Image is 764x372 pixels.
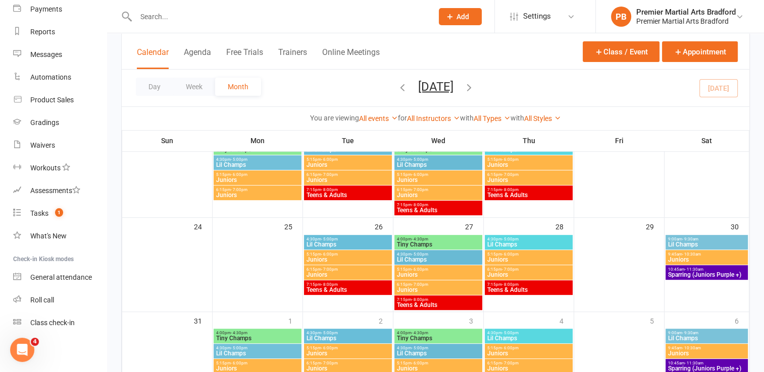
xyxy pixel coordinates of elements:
span: - 6:00pm [321,346,338,350]
th: Sun [122,130,213,151]
div: 24 [194,218,212,234]
span: Lil Champs [306,241,390,247]
span: - 4:30pm [231,331,247,335]
span: Juniors [668,257,746,263]
span: 10:45am [668,267,746,272]
span: 6:15pm [306,172,390,177]
span: 5:15pm [396,172,480,177]
span: - 5:00pm [412,157,428,162]
th: Wed [393,130,484,151]
span: Lil Champs [216,162,299,168]
div: 27 [465,218,483,234]
span: Tiny Champs [396,241,480,247]
span: Teens & Adults [487,287,571,293]
span: 7:15pm [396,297,480,302]
span: Lil Champs [668,335,746,341]
a: Class kiosk mode [13,312,107,334]
strong: You are viewing [310,114,359,122]
button: Trainers [278,47,307,69]
a: What's New [13,225,107,247]
span: Juniors [396,192,480,198]
span: 5:15pm [487,346,571,350]
div: 26 [375,218,393,234]
span: Sparring (Juniors Purple +) [668,272,746,278]
span: 7:15pm [396,203,480,207]
a: Workouts [13,157,107,179]
span: Juniors [487,257,571,263]
span: - 5:00pm [502,237,519,241]
span: Juniors [487,177,571,183]
span: - 4:30pm [412,237,428,241]
span: 6:15pm [487,267,571,272]
span: - 6:00pm [502,346,519,350]
span: Add [456,13,469,21]
div: Reports [30,28,55,36]
span: Teens & Adults [396,302,480,308]
span: - 6:00pm [502,157,519,162]
span: - 5:00pm [412,346,428,350]
span: Juniors [306,177,390,183]
span: Juniors [216,192,299,198]
span: Teens & Adults [487,192,571,198]
span: 7:15pm [487,282,571,287]
span: - 9:30am [682,237,698,241]
span: 6:15pm [306,267,390,272]
span: Juniors [306,257,390,263]
strong: with [511,114,524,122]
span: 7:15pm [487,188,571,192]
div: 6 [735,312,749,329]
button: Online Meetings [322,47,380,69]
div: 4 [559,312,574,329]
span: - 8:00pm [321,188,338,192]
span: 9:45am [668,346,746,350]
span: 5:15pm [306,157,390,162]
span: - 10:30am [682,346,701,350]
div: Class check-in [30,319,75,327]
span: 5:15pm [216,361,299,365]
a: All Instructors [407,114,460,122]
button: Week [173,78,215,96]
div: 28 [555,218,574,234]
th: Mon [213,130,303,151]
a: General attendance kiosk mode [13,266,107,289]
span: 4:30pm [487,237,571,241]
span: Juniors [396,177,480,183]
span: 7:15pm [306,188,390,192]
span: - 5:00pm [321,237,338,241]
span: Lil Champs [396,257,480,263]
span: 4:30pm [487,331,571,335]
span: Juniors [306,272,390,278]
button: [DATE] [418,79,453,93]
span: 4:00pm [396,237,480,241]
span: Juniors [396,272,480,278]
div: 3 [469,312,483,329]
a: Assessments [13,179,107,202]
span: - 5:00pm [321,331,338,335]
span: Teens & Adults [396,207,480,213]
span: 5:15pm [306,346,390,350]
span: Settings [523,5,551,28]
th: Sat [665,130,749,151]
span: 6:15pm [396,188,480,192]
span: - 7:00pm [502,172,519,177]
button: Class / Event [583,41,659,62]
span: Juniors [216,177,299,183]
div: Premier Martial Arts Bradford [636,17,736,26]
span: - 6:00pm [502,252,519,257]
span: 4:30pm [216,346,299,350]
div: Tasks [30,209,48,217]
a: Waivers [13,134,107,157]
span: - 4:30pm [412,331,428,335]
a: Tasks 1 [13,202,107,225]
div: Payments [30,5,62,13]
div: 31 [194,312,212,329]
button: Agenda [184,47,211,69]
a: Reports [13,21,107,43]
div: 2 [379,312,393,329]
span: Sparring (Juniors Purple +) [668,365,746,371]
span: - 9:30am [682,331,698,335]
span: - 11:30am [685,361,703,365]
span: - 7:00pm [412,188,428,192]
span: 5:15pm [396,267,480,272]
div: Workouts [30,164,61,172]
